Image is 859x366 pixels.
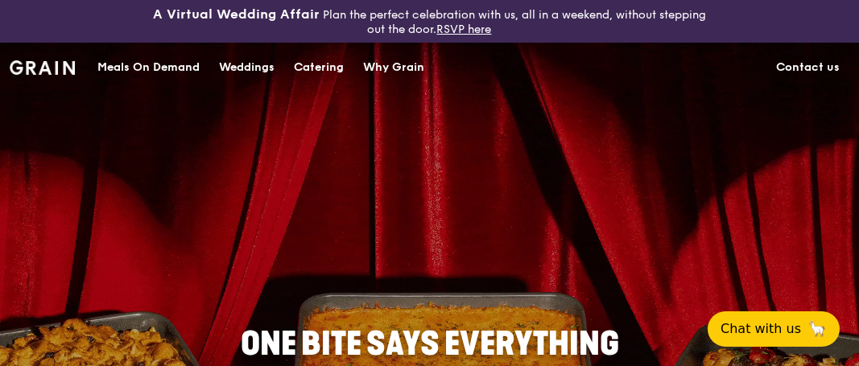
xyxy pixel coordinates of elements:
[153,6,320,23] h3: A Virtual Wedding Affair
[209,43,284,92] a: Weddings
[10,42,75,90] a: GrainGrain
[353,43,434,92] a: Why Grain
[219,43,275,92] div: Weddings
[807,319,827,339] span: 🦙
[708,311,840,347] button: Chat with us🦙
[284,43,353,92] a: Catering
[766,43,849,92] a: Contact us
[363,43,424,92] div: Why Grain
[436,23,491,36] a: RSVP here
[10,60,75,75] img: Grain
[241,325,619,364] span: ONE BITE SAYS EVERYTHING
[143,6,716,36] div: Plan the perfect celebration with us, all in a weekend, without stepping out the door.
[97,43,200,92] div: Meals On Demand
[721,319,801,339] span: Chat with us
[294,43,344,92] div: Catering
